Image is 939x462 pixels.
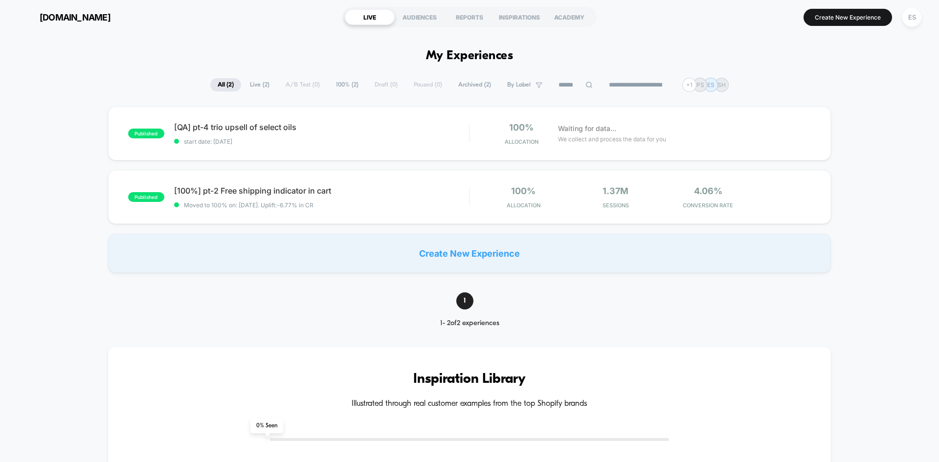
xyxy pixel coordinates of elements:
p: ES [707,81,715,88]
div: INSPIRATIONS [494,9,544,25]
span: 4.06% [694,186,722,196]
span: [DOMAIN_NAME] [40,12,111,22]
span: [QA] pt-4 trio upsell of select oils [174,122,469,132]
div: 1 - 2 of 2 experiences [423,319,517,328]
div: ACADEMY [544,9,594,25]
p: SH [717,81,726,88]
span: [100%] pt-2 Free shipping indicator in cart [174,186,469,196]
span: CONVERSION RATE [664,202,752,209]
span: Waiting for data... [558,123,616,134]
span: We collect and process the data for you [558,134,666,144]
span: 0 % Seen [250,418,283,433]
div: REPORTS [445,9,494,25]
span: 100% ( 2 ) [329,78,366,91]
span: 1 [456,292,473,309]
h3: Inspiration Library [137,372,802,387]
div: ES [902,8,921,27]
div: Create New Experience [108,234,831,273]
span: Archived ( 2 ) [451,78,498,91]
h4: Illustrated through real customer examples from the top Shopify brands [137,399,802,409]
span: 100% [509,122,534,132]
span: All ( 2 ) [210,78,241,91]
div: + 1 [682,78,696,92]
p: PS [696,81,704,88]
span: Allocation [507,202,540,209]
span: published [128,192,164,202]
span: Live ( 2 ) [243,78,277,91]
h1: My Experiences [426,49,514,63]
div: LIVE [345,9,395,25]
span: Sessions [572,202,660,209]
span: 100% [511,186,536,196]
div: AUDIENCES [395,9,445,25]
span: Allocation [505,138,538,145]
button: Create New Experience [804,9,892,26]
span: start date: [DATE] [174,138,469,145]
span: published [128,129,164,138]
button: [DOMAIN_NAME] [15,9,113,25]
span: By Label [507,81,531,88]
button: ES [899,7,924,27]
span: 1.37M [603,186,628,196]
span: Moved to 100% on: [DATE] . Uplift: -6.77% in CR [184,201,313,209]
